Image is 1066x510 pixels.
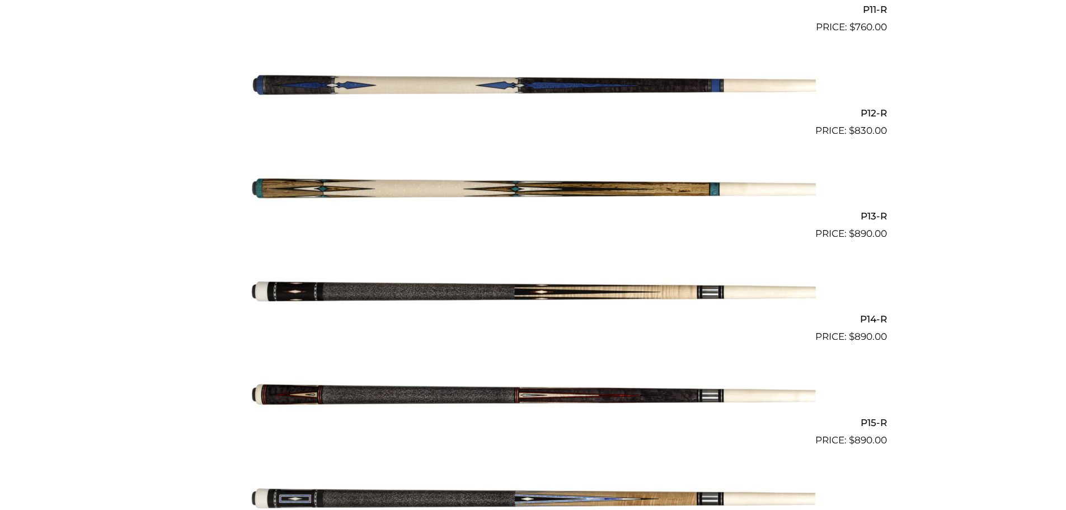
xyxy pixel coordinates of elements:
span: $ [849,434,854,446]
bdi: 890.00 [849,434,887,446]
h2: P15-R [180,412,887,433]
span: $ [849,125,854,136]
a: P12-R $830.00 [180,39,887,138]
a: P14-R $890.00 [180,246,887,344]
h2: P14-R [180,309,887,330]
img: P13-R [251,143,816,237]
bdi: 890.00 [849,331,887,342]
h2: P13-R [180,206,887,227]
span: $ [849,21,855,32]
img: P15-R [251,349,816,443]
a: P15-R $890.00 [180,349,887,447]
img: P12-R [251,39,816,133]
h2: P12-R [180,102,887,123]
bdi: 890.00 [849,228,887,239]
bdi: 830.00 [849,125,887,136]
a: P13-R $890.00 [180,143,887,241]
span: $ [849,331,854,342]
span: $ [849,228,854,239]
img: P14-R [251,246,816,340]
bdi: 760.00 [849,21,887,32]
